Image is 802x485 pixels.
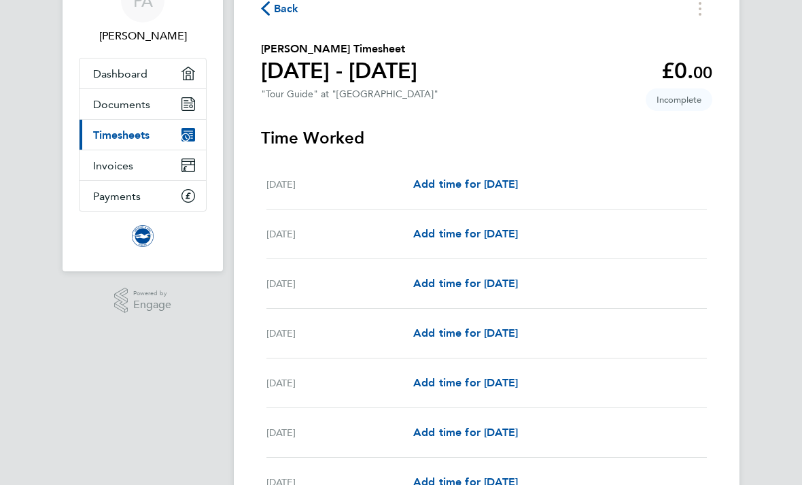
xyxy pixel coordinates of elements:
span: Add time for [DATE] [413,278,518,290]
span: Pauline Anderson [79,29,207,45]
div: [DATE] [266,425,413,441]
span: Dashboard [93,68,147,81]
button: Back [261,1,299,18]
a: Add time for [DATE] [413,177,518,193]
div: [DATE] [266,375,413,392]
span: This timesheet is Incomplete. [646,89,712,112]
div: [DATE] [266,326,413,342]
img: brightonandhovealbion-logo-retina.png [132,226,154,248]
span: Timesheets [93,129,150,142]
span: Add time for [DATE] [413,377,518,390]
a: Timesheets [80,120,206,150]
a: Dashboard [80,59,206,89]
a: Add time for [DATE] [413,276,518,292]
span: Engage [133,300,171,312]
h1: [DATE] - [DATE] [261,58,417,85]
span: Add time for [DATE] [413,178,518,191]
span: Add time for [DATE] [413,427,518,439]
a: Payments [80,182,206,212]
span: Add time for [DATE] [413,228,518,241]
a: Powered byEngage [114,288,172,314]
span: Invoices [93,160,133,173]
h2: [PERSON_NAME] Timesheet [261,41,417,58]
div: [DATE] [266,177,413,193]
span: Documents [93,99,150,112]
span: Back [274,1,299,18]
a: Add time for [DATE] [413,326,518,342]
span: Powered by [133,288,171,300]
a: Documents [80,90,206,120]
a: Add time for [DATE] [413,425,518,441]
a: Add time for [DATE] [413,227,518,243]
div: [DATE] [266,276,413,292]
a: Add time for [DATE] [413,375,518,392]
a: Go to home page [79,226,207,248]
h3: Time Worked [261,128,712,150]
span: Payments [93,190,141,203]
div: [DATE] [266,227,413,243]
span: Add time for [DATE] [413,327,518,340]
app-decimal: £0. [661,58,712,84]
a: Invoices [80,151,206,181]
div: "Tour Guide" at "[GEOGRAPHIC_DATA]" [261,89,438,101]
span: 00 [693,63,712,83]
